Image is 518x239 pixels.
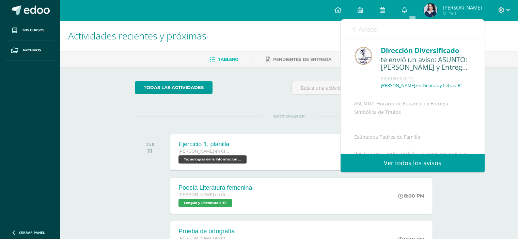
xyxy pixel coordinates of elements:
a: Mis cursos [5,20,54,40]
a: Archivos [5,40,54,61]
span: Cerrar panel [19,230,45,235]
span: Lengua y Literatura 5 'B' [178,199,232,207]
img: 544bf8086bc8165e313644037ea68f8d.png [354,47,372,65]
span: [PERSON_NAME] en Ciencias y Letras [178,192,230,197]
span: Tablero [218,57,238,62]
div: te envió un aviso: ASUNTO: Horario de Eucaristía y Entrega Simbólica de Títulos [381,56,471,72]
span: Mis cursos [22,28,44,33]
a: Tablero [209,54,238,65]
span: Pendientes de entrega [273,57,331,62]
span: [PERSON_NAME] en Ciencias y Letras [178,149,230,154]
div: Ejercicio 1, planilla [178,141,248,148]
div: JUE [146,142,154,147]
span: SEPTIEMBRE [262,114,316,120]
input: Busca una actividad próxima aquí... [292,81,443,95]
a: todas las Actividades [135,81,213,94]
div: Septiembre 11 [381,75,471,82]
span: Tecnologías de la Información y la Comunicación 5 'B' [178,155,247,164]
span: Mi Perfil [442,10,482,16]
span: Archivos [22,48,41,53]
div: 8:00 PM [398,193,424,199]
a: Ver todos los avisos [341,154,485,172]
span: Actividades recientes y próximas [68,29,206,42]
div: 11 [146,147,154,155]
a: Pendientes de entrega [266,54,331,65]
span: [PERSON_NAME] [442,4,482,11]
img: fd4108eed1bc0bee24b5d6f07fee5f07.png [424,3,437,17]
p: [PERSON_NAME] en Ciencias y Letras 'B' [381,83,462,88]
div: Dirección Diversificado [381,45,471,56]
span: Avisos [359,25,377,33]
div: Poesía Literatura femenina [178,184,252,191]
div: Prueba de ortografía [178,228,235,235]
